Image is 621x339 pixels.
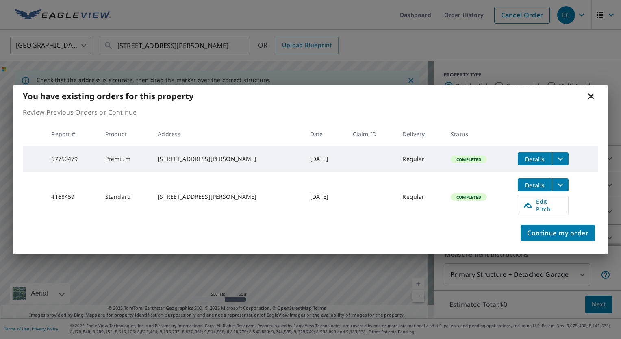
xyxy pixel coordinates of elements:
[521,225,595,241] button: Continue my order
[304,122,346,146] th: Date
[396,122,444,146] th: Delivery
[444,122,511,146] th: Status
[99,122,152,146] th: Product
[151,122,304,146] th: Address
[304,146,346,172] td: [DATE]
[158,193,297,201] div: [STREET_ADDRESS][PERSON_NAME]
[346,122,396,146] th: Claim ID
[523,181,547,189] span: Details
[452,194,486,200] span: Completed
[518,178,552,191] button: detailsBtn-4168459
[518,152,552,165] button: detailsBtn-67750479
[99,172,152,222] td: Standard
[552,152,569,165] button: filesDropdownBtn-67750479
[304,172,346,222] td: [DATE]
[452,156,486,162] span: Completed
[23,107,598,117] p: Review Previous Orders or Continue
[45,146,98,172] td: 67750479
[99,146,152,172] td: Premium
[523,198,563,213] span: Edit Pitch
[45,122,98,146] th: Report #
[523,155,547,163] span: Details
[23,91,193,102] b: You have existing orders for this property
[518,196,569,215] a: Edit Pitch
[396,146,444,172] td: Regular
[552,178,569,191] button: filesDropdownBtn-4168459
[45,172,98,222] td: 4168459
[396,172,444,222] td: Regular
[527,227,588,239] span: Continue my order
[158,155,297,163] div: [STREET_ADDRESS][PERSON_NAME]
